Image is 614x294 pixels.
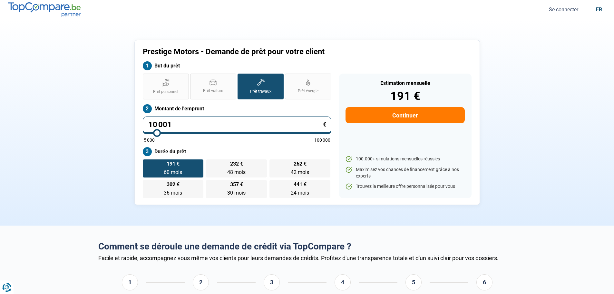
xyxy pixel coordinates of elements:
li: Trouvez la meilleure offre personnalisée pour vous [346,183,464,190]
div: fr [596,6,602,13]
label: Montant de l'emprunt [143,104,331,113]
button: Se connecter [547,6,580,13]
img: TopCompare.be [8,2,81,17]
span: 36 mois [164,190,182,196]
span: 357 € [230,182,243,187]
div: 1 [122,274,138,290]
span: 302 € [167,182,180,187]
label: But du prêt [143,61,331,70]
div: 3 [264,274,280,290]
span: 24 mois [291,190,309,196]
span: 30 mois [227,190,246,196]
div: 5 [405,274,422,290]
h1: Prestige Motors - Demande de prêt pour votre client [143,47,387,56]
span: 100 000 [314,138,330,142]
span: 191 € [167,161,180,167]
button: Continuer [346,107,464,123]
div: 4 [335,274,351,290]
span: € [323,122,326,127]
span: Prêt personnel [153,89,178,95]
span: 60 mois [164,169,182,175]
span: Prêt énergie [298,88,318,94]
div: 2 [193,274,209,290]
div: 191 € [346,90,464,102]
li: 100.000+ simulations mensuelles réussies [346,156,464,162]
span: 42 mois [291,169,309,175]
div: Facile et rapide, accompagnez vous même vos clients pour leurs demandes de crédits. Profitez d'un... [98,255,516,261]
span: Prêt voiture [203,88,223,94]
span: 262 € [294,161,307,167]
span: Prêt travaux [250,89,271,94]
span: 441 € [294,182,307,187]
li: Maximisez vos chances de financement grâce à nos experts [346,167,464,179]
div: 6 [476,274,492,290]
span: 232 € [230,161,243,167]
div: Estimation mensuelle [346,81,464,86]
label: Durée du prêt [143,147,331,156]
span: 5 000 [144,138,155,142]
h2: Comment se déroule une demande de crédit via TopCompare ? [98,241,516,252]
span: 48 mois [227,169,246,175]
